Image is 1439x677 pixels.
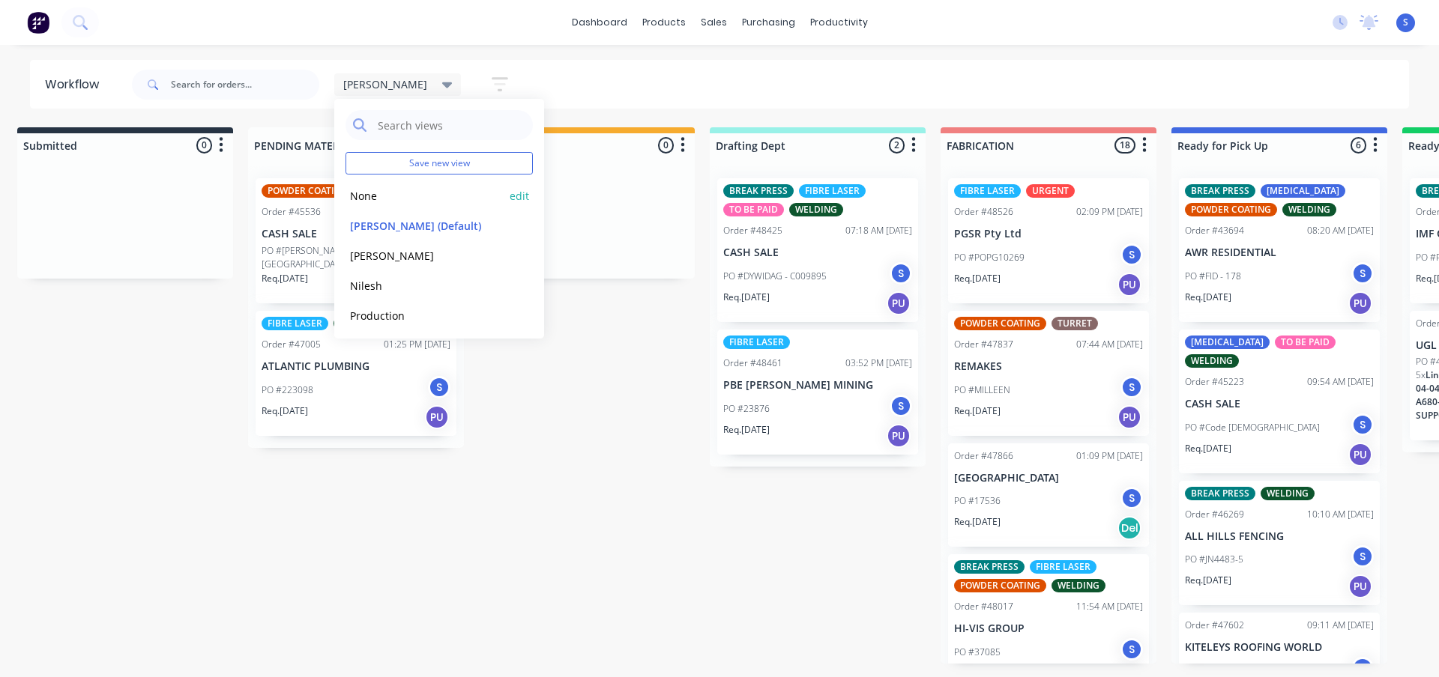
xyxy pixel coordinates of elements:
[262,338,321,351] div: Order #47005
[27,11,49,34] img: Factory
[262,244,428,271] p: PO #[PERSON_NAME][GEOGRAPHIC_DATA]
[1185,442,1231,455] p: Req. [DATE]
[723,270,827,283] p: PO #DYWIDAG - C009895
[346,187,505,204] button: None
[734,11,803,34] div: purchasing
[346,307,505,324] button: Production
[262,272,308,285] p: Req. [DATE]
[171,70,319,100] input: Search for orders...
[1282,203,1336,216] div: WELDING
[1076,600,1143,613] div: 11:54 AM [DATE]
[1185,224,1244,237] div: Order #43694
[948,311,1149,436] div: POWDER COATINGTURRETOrder #4783707:44 AM [DATE]REMAKESPO #MILLEENSReq.[DATE]PU
[723,336,790,349] div: FIBRE LASER
[1261,487,1315,500] div: WELDING
[887,291,911,315] div: PU
[723,291,770,304] p: Req. [DATE]
[723,423,770,437] p: Req. [DATE]
[1120,376,1143,398] div: S
[262,228,450,240] p: CASH SALE
[1052,317,1098,330] div: TURRET
[635,11,693,34] div: products
[954,251,1025,264] p: PO #POPG10269
[1185,487,1255,500] div: BREAK PRESS
[510,188,529,204] button: edit
[954,272,1001,285] p: Req. [DATE]
[954,579,1046,592] div: POWDER COATING
[1185,641,1374,654] p: KITELEYS ROOFING WORLD
[262,404,308,418] p: Req. [DATE]
[1185,203,1277,216] div: POWDER COATING
[954,600,1013,613] div: Order #48017
[1348,291,1372,315] div: PU
[1076,338,1143,351] div: 07:44 AM [DATE]
[1117,273,1141,297] div: PU
[334,317,387,330] div: WELDING
[1117,405,1141,429] div: PU
[717,330,918,455] div: FIBRE LASEROrder #4846103:52 PM [DATE]PBE [PERSON_NAME] MININGPO #23876SReq.[DATE]PU
[262,184,354,198] div: POWDER COATING
[954,622,1143,635] p: HI-VIS GROUP
[262,360,450,373] p: ATLANTIC PLUMBING
[954,205,1013,219] div: Order #48526
[1185,530,1374,543] p: ALL HILLS FENCING
[346,152,533,174] button: Save new view
[384,338,450,351] div: 01:25 PM [DATE]
[1307,375,1374,389] div: 09:54 AM [DATE]
[845,224,912,237] div: 07:18 AM [DATE]
[1120,243,1143,266] div: S
[717,178,918,322] div: BREAK PRESSFIBRE LASERTO BE PAIDWELDINGOrder #4842507:18 AM [DATE]CASH SALEPO #DYWIDAG - C009895S...
[693,11,734,34] div: sales
[1185,375,1244,389] div: Order #45223
[723,184,794,198] div: BREAK PRESS
[723,246,912,259] p: CASH SALE
[1120,487,1143,509] div: S
[1185,246,1374,259] p: AWR RESIDENTIAL
[1185,508,1244,521] div: Order #46269
[346,217,505,234] button: [PERSON_NAME] (Default)
[1179,481,1380,606] div: BREAK PRESSWELDINGOrder #4626910:10 AM [DATE]ALL HILLS FENCINGPO #JN4483-5SReq.[DATE]PU
[1185,291,1231,304] p: Req. [DATE]
[1185,619,1244,632] div: Order #47602
[1416,368,1426,381] span: 5 x
[954,515,1001,529] p: Req. [DATE]
[1185,354,1239,368] div: WELDING
[262,205,321,219] div: Order #45536
[890,262,912,285] div: S
[723,402,770,416] p: PO #23876
[428,376,450,398] div: S
[1307,619,1374,632] div: 09:11 AM [DATE]
[1348,574,1372,598] div: PU
[343,76,427,92] span: [PERSON_NAME]
[954,360,1143,373] p: REMAKES
[1117,516,1141,540] div: Del
[1185,574,1231,587] p: Req. [DATE]
[1348,443,1372,467] div: PU
[723,203,784,216] div: TO BE PAID
[954,494,1001,508] p: PO #17536
[425,405,449,429] div: PU
[1179,330,1380,473] div: [MEDICAL_DATA]TO BE PAIDWELDINGOrder #4522309:54 AM [DATE]CASH SALEPO #Code [DEMOGRAPHIC_DATA]SRe...
[1185,184,1255,198] div: BREAK PRESS
[1185,336,1270,349] div: [MEDICAL_DATA]
[1351,545,1374,568] div: S
[803,11,875,34] div: productivity
[954,184,1021,198] div: FIBRE LASER
[564,11,635,34] a: dashboard
[1030,560,1096,574] div: FIBRE LASER
[45,76,106,94] div: Workflow
[1261,184,1345,198] div: [MEDICAL_DATA]
[1076,205,1143,219] div: 02:09 PM [DATE]
[1185,421,1320,434] p: PO #Code [DEMOGRAPHIC_DATA]
[948,178,1149,303] div: FIBRE LASERURGENTOrder #4852602:09 PM [DATE]PGSR Pty LtdPO #POPG10269SReq.[DATE]PU
[948,443,1149,547] div: Order #4786601:09 PM [DATE][GEOGRAPHIC_DATA]PO #17536SReq.[DATE]Del
[789,203,843,216] div: WELDING
[262,383,313,397] p: PO #223098
[1185,270,1241,283] p: PO #FID - 178
[954,404,1001,418] p: Req. [DATE]
[1026,184,1075,198] div: URGENT
[1120,638,1143,661] div: S
[723,379,912,392] p: PBE [PERSON_NAME] MINING
[1076,449,1143,463] div: 01:09 PM [DATE]
[1403,16,1408,29] span: S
